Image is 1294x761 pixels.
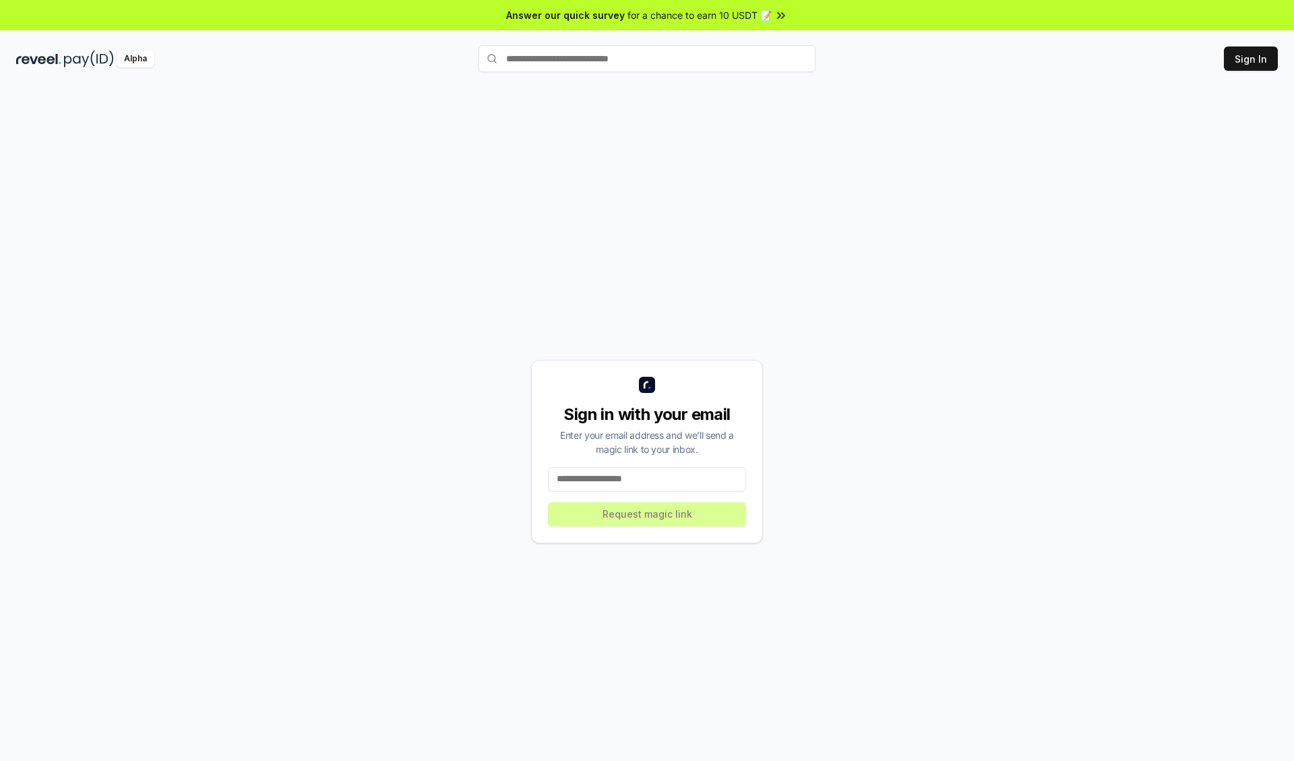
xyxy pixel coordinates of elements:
img: reveel_dark [16,51,61,67]
div: Alpha [117,51,154,67]
img: logo_small [639,377,655,393]
img: pay_id [64,51,114,67]
div: Enter your email address and we’ll send a magic link to your inbox. [548,428,746,456]
span: Answer our quick survey [506,8,625,22]
button: Sign In [1224,47,1278,71]
span: for a chance to earn 10 USDT 📝 [627,8,772,22]
div: Sign in with your email [548,404,746,425]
